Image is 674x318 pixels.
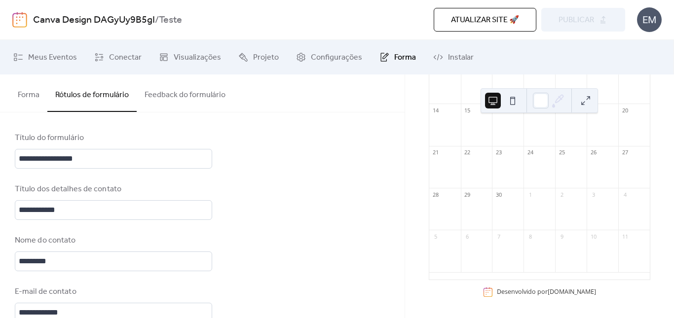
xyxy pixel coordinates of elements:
font: 27 [622,148,628,156]
font: 30 [496,191,502,198]
font: Visualizações [174,50,221,65]
font: 21 [433,148,439,156]
font: Rótulos de formulário [55,87,129,103]
button: Feedback do formulário [137,74,233,111]
font: Título do formulário [15,130,84,145]
a: Canva Design DAGyUy9B5gI [33,11,155,30]
font: Configurações [311,50,362,65]
font: 25 [559,148,565,156]
font: 28 [433,191,439,198]
font: 26 [591,148,597,156]
font: Forma [18,87,39,103]
font: Teste [159,11,182,30]
a: Instalar [426,44,481,71]
font: 10 [591,233,597,240]
a: Configurações [289,44,370,71]
font: Atualizar site 🚀 [451,12,519,28]
font: 2 [561,191,563,198]
font: 14 [433,106,439,114]
font: 15 [464,106,470,114]
font: 11 [622,233,628,240]
a: Forma [372,44,423,71]
a: [DOMAIN_NAME] [548,288,596,296]
font: EM [642,14,656,26]
button: Forma [10,74,47,111]
font: 1 [529,191,532,198]
font: Meus Eventos [28,50,77,65]
font: 4 [624,191,627,198]
font: 24 [527,148,533,156]
font: Título dos detalhes de contato [15,181,121,197]
font: Instalar [448,50,474,65]
font: Conectar [109,50,142,65]
a: Visualizações [151,44,228,71]
font: 22 [464,148,470,156]
font: 23 [496,148,502,156]
font: 5 [434,233,437,240]
font: 6 [466,233,469,240]
font: Projeto [253,50,279,65]
a: Projeto [231,44,286,71]
font: 20 [622,106,628,114]
font: 3 [592,191,595,198]
font: 18 [559,106,565,114]
font: 19 [591,106,597,114]
font: 8 [529,233,532,240]
img: logotipo [12,12,27,28]
font: 17 [527,106,533,114]
button: Atualizar site 🚀 [434,8,536,32]
font: E-mail de contato [15,284,76,299]
font: Forma [394,50,416,65]
a: Meus Eventos [6,44,84,71]
button: Rótulos de formulário [47,74,137,112]
font: 16 [496,106,502,114]
font: Feedback do formulário [145,87,225,103]
a: Conectar [87,44,149,71]
font: 9 [561,233,563,240]
font: / [155,11,159,30]
font: Desenvolvido por [497,288,548,296]
font: 7 [497,233,500,240]
font: 29 [464,191,470,198]
font: Nome do contato [15,233,76,248]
